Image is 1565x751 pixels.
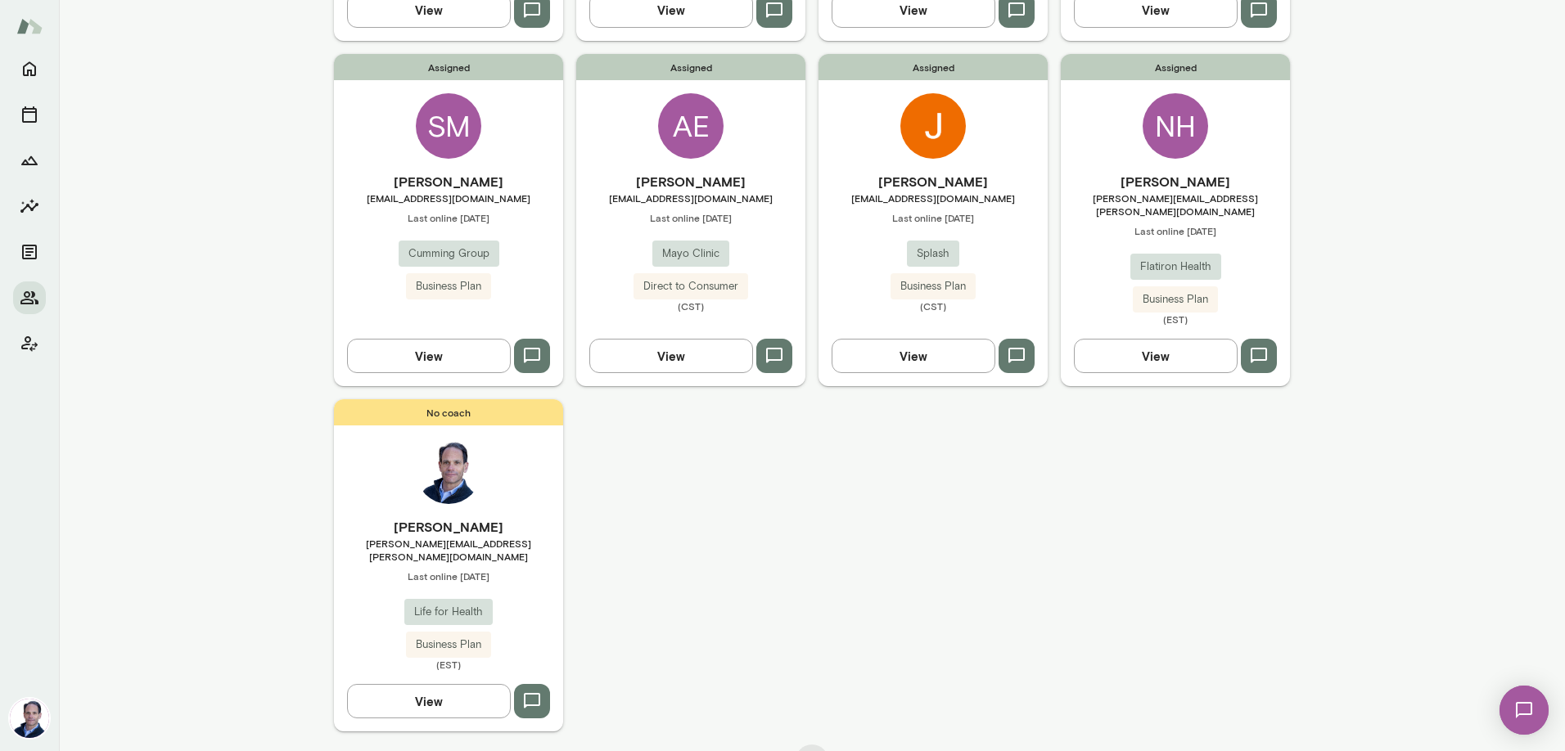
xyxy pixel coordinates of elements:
button: Members [13,281,46,314]
h6: [PERSON_NAME] [1061,172,1290,191]
span: Flatiron Health [1130,259,1221,275]
h6: [PERSON_NAME] [334,172,563,191]
span: Last online [DATE] [334,211,563,224]
span: Direct to Consumer [634,278,748,295]
span: (CST) [576,299,805,313]
span: Last online [DATE] [1061,224,1290,237]
span: Assigned [819,54,1048,80]
span: No coach [334,399,563,425]
div: SM [416,93,481,159]
div: NH [1143,93,1208,159]
span: Splash [907,245,959,262]
span: [PERSON_NAME][EMAIL_ADDRESS][PERSON_NAME][DOMAIN_NAME] [334,537,563,563]
div: AE [658,93,724,159]
button: Documents [13,236,46,268]
span: Assigned [334,54,563,80]
span: Life for Health [404,604,493,620]
img: Mento [16,11,43,42]
h6: [PERSON_NAME] [576,172,805,191]
span: [PERSON_NAME][EMAIL_ADDRESS][PERSON_NAME][DOMAIN_NAME] [1061,191,1290,218]
h6: [PERSON_NAME] [334,517,563,537]
span: Business Plan [406,278,491,295]
img: Jeremy Shane [10,699,49,738]
button: Home [13,52,46,85]
span: Last online [DATE] [576,211,805,224]
span: Last online [DATE] [334,569,563,582]
button: Insights [13,190,46,223]
button: Growth Plan [13,144,46,177]
span: (CST) [819,299,1048,313]
span: Assigned [576,54,805,80]
span: (EST) [334,658,563,671]
button: Client app [13,327,46,360]
button: View [347,684,511,718]
span: Mayo Clinic [652,245,729,262]
button: View [589,339,753,373]
button: Sessions [13,98,46,131]
span: [EMAIL_ADDRESS][DOMAIN_NAME] [576,191,805,205]
button: View [832,339,995,373]
span: Last online [DATE] [819,211,1048,224]
span: Business Plan [406,636,491,653]
img: Jeremy Hiller [900,93,966,159]
button: View [347,339,511,373]
span: [EMAIL_ADDRESS][DOMAIN_NAME] [334,191,563,205]
span: [EMAIL_ADDRESS][DOMAIN_NAME] [819,191,1048,205]
span: Business Plan [891,278,976,295]
img: Jeremy Shane [416,438,481,504]
button: View [1074,339,1238,373]
h6: [PERSON_NAME] [819,172,1048,191]
span: Cumming Group [399,245,499,262]
span: Assigned [1061,54,1290,80]
span: Business Plan [1133,291,1218,308]
span: (EST) [1061,313,1290,326]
